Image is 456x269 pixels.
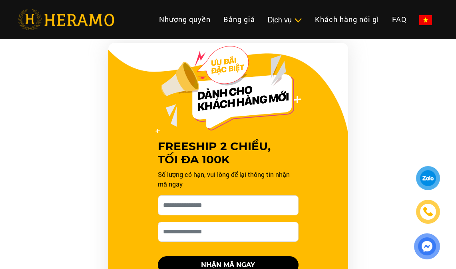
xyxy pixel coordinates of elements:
[417,201,439,223] a: phone-icon
[422,206,434,217] img: phone-icon
[158,140,299,167] h3: FREESHIP 2 CHIỀU, TỐI ĐA 100K
[217,11,261,28] a: Bảng giá
[158,170,299,189] p: Số lượng có hạn, vui lòng để lại thông tin nhận mã ngay
[268,14,302,25] div: Dịch vụ
[419,15,432,25] img: vn-flag.png
[18,9,114,30] img: heramo-logo.png
[309,11,386,28] a: Khách hàng nói gì
[386,11,413,28] a: FAQ
[294,16,302,24] img: subToggleIcon
[153,11,217,28] a: Nhượng quyền
[155,46,301,133] img: Offer Header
